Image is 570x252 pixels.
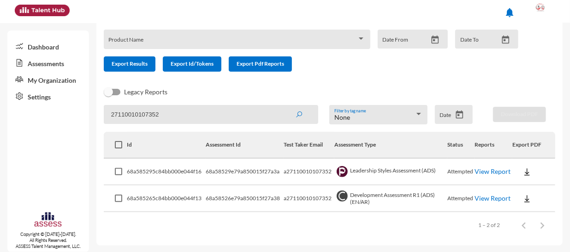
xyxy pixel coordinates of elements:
a: Dashboard [7,38,89,55]
span: Export Id/Tokens [171,60,214,67]
img: assesscompany-logo.png [34,211,62,229]
a: View Report [475,167,511,175]
td: Development Assessment R1 (ADS) (EN/AR) [334,185,447,212]
a: Settings [7,88,89,104]
a: My Organization [7,71,89,88]
span: Export Pdf Reports [237,60,284,67]
th: Id [127,132,206,159]
p: Copyright © [DATE]-[DATE]. All Rights Reserved. ASSESS Talent Management, LLC. [7,231,89,249]
mat-paginator: Select page [104,212,555,238]
span: Export Results [112,60,148,67]
td: Leadership Styles Assessment (ADS) [334,159,447,185]
td: Attempted [447,159,475,185]
button: Open calendar [427,35,443,45]
th: Status [447,132,475,159]
button: Export Pdf Reports [229,56,292,72]
td: 68a585295c84bb000e044f16 [127,159,206,185]
th: Assessment Type [334,132,447,159]
button: Export Results [104,56,155,72]
div: 1 – 2 of 2 [478,221,500,228]
input: Search by name, token, assessment type, etc. [104,105,318,124]
span: Legacy Reports [124,86,167,98]
button: Open calendar [498,35,514,45]
td: Attempted [447,185,475,212]
th: Test Taker Email [284,132,335,159]
td: 68a58529e79a850015f27a3a [206,159,284,185]
th: Assessment Id [206,132,284,159]
th: Reports [475,132,512,159]
td: a27110010107352 [284,185,335,212]
td: 68a585265c84bb000e044f13 [127,185,206,212]
a: View Report [475,194,511,202]
span: Download PDF [501,111,538,117]
td: a27110010107352 [284,159,335,185]
button: Previous page [515,216,533,234]
th: Export PDF [512,132,555,159]
td: 68a58526e79a850015f27a38 [206,185,284,212]
mat-icon: notifications [504,7,515,18]
a: Assessments [7,55,89,71]
button: Download PDF [493,107,546,122]
span: None [334,113,350,121]
button: Export Id/Tokens [163,56,221,72]
button: Next page [533,216,552,234]
button: Open calendar [451,110,468,120]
